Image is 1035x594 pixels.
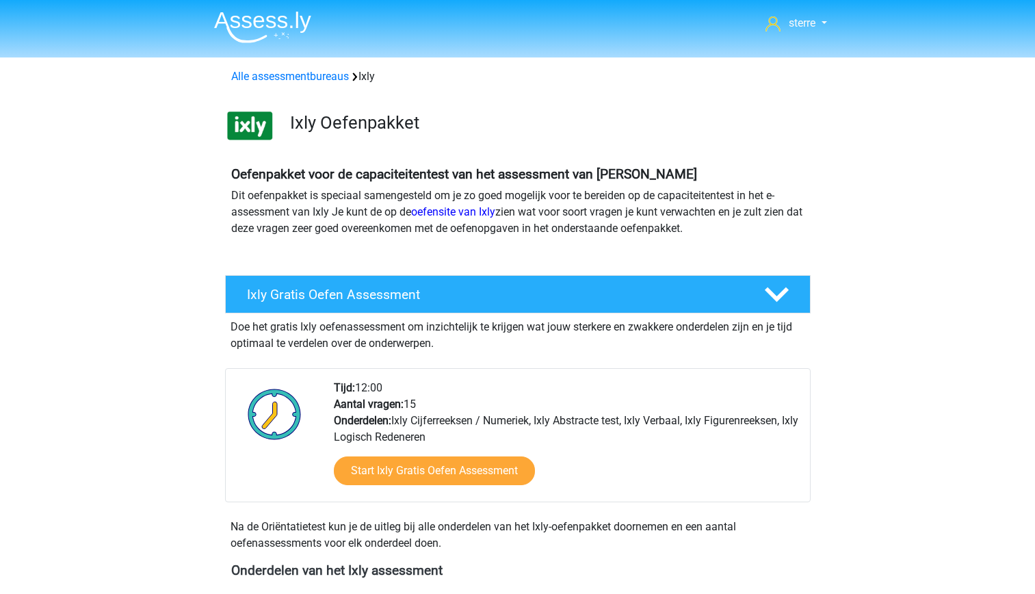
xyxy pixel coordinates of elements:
[247,287,742,302] h4: Ixly Gratis Oefen Assessment
[334,414,391,427] b: Onderdelen:
[789,16,815,29] span: sterre
[214,11,311,43] img: Assessly
[225,519,811,552] div: Na de Oriëntatietest kun je de uitleg bij alle onderdelen van het Ixly-oefenpakket doornemen en e...
[240,380,309,448] img: Klok
[226,68,810,85] div: Ixly
[334,456,535,485] a: Start Ixly Gratis Oefen Assessment
[231,70,349,83] a: Alle assessmentbureaus
[411,205,495,218] a: oefensite van Ixly
[226,101,274,150] img: ixly.png
[760,15,832,31] a: sterre
[334,381,355,394] b: Tijd:
[231,166,697,182] b: Oefenpakket voor de capaciteitentest van het assessment van [PERSON_NAME]
[231,188,804,237] p: Dit oefenpakket is speciaal samengesteld om je zo goed mogelijk voor te bereiden op de capaciteit...
[334,398,404,411] b: Aantal vragen:
[290,112,800,133] h3: Ixly Oefenpakket
[324,380,809,502] div: 12:00 15 Ixly Cijferreeksen / Numeriek, Ixly Abstracte test, Ixly Verbaal, Ixly Figurenreeksen, I...
[225,313,811,352] div: Doe het gratis Ixly oefenassessment om inzichtelijk te krijgen wat jouw sterkere en zwakkere onde...
[231,563,804,578] h4: Onderdelen van het Ixly assessment
[220,275,816,313] a: Ixly Gratis Oefen Assessment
